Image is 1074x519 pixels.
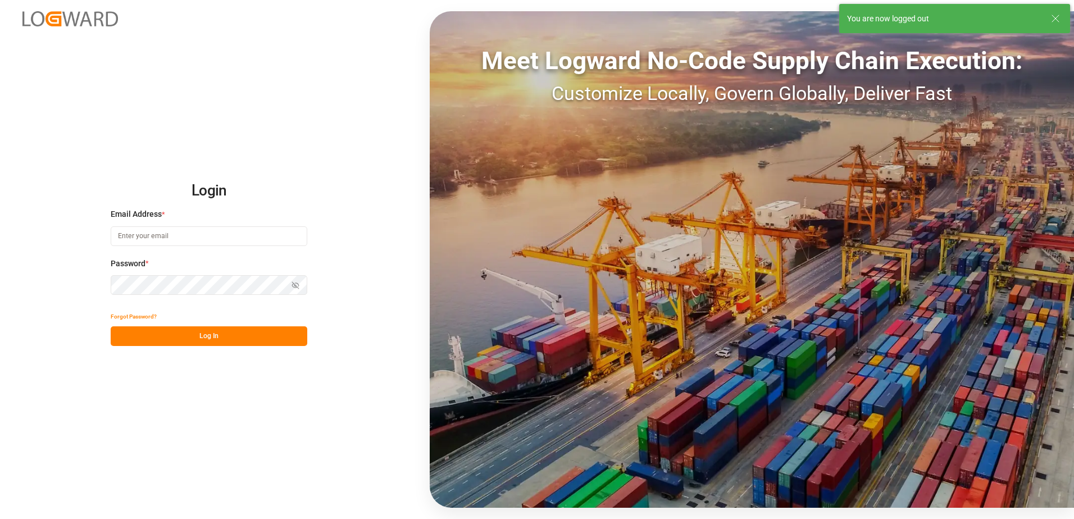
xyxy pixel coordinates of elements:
h2: Login [111,173,307,209]
img: Logward_new_orange.png [22,11,118,26]
input: Enter your email [111,226,307,246]
div: Customize Locally, Govern Globally, Deliver Fast [430,79,1074,108]
button: Forgot Password? [111,307,157,326]
div: Meet Logward No-Code Supply Chain Execution: [430,42,1074,79]
div: You are now logged out [847,13,1040,25]
span: Password [111,258,145,270]
button: Log In [111,326,307,346]
span: Email Address [111,208,162,220]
